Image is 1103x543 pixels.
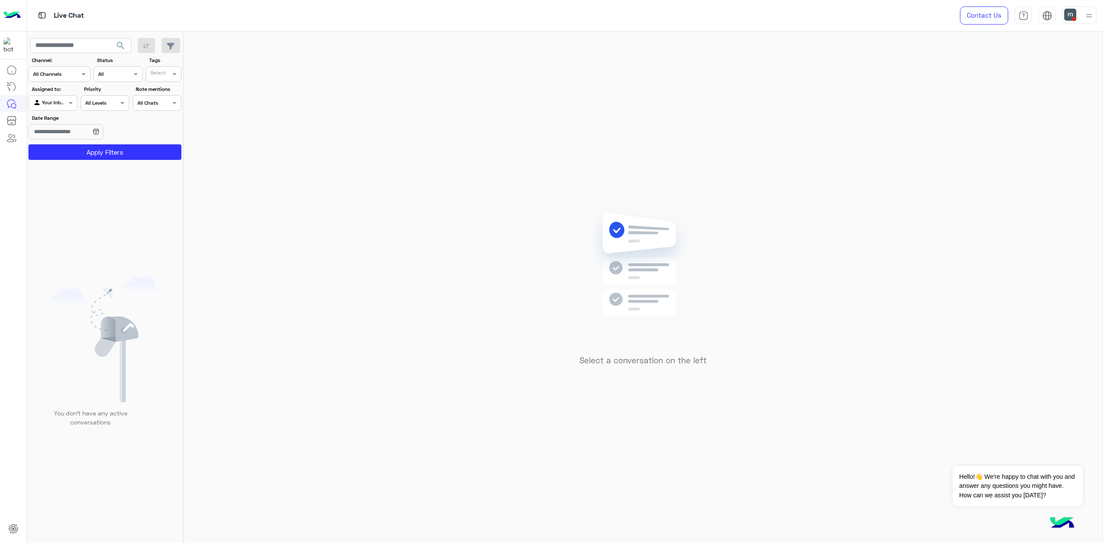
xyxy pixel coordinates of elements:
span: Hello!👋 We're happy to chat with you and answer any questions you might have. How can we assist y... [953,466,1082,506]
span: search [115,41,126,51]
label: Status [97,56,141,64]
label: Tags [149,56,181,64]
button: Apply Filters [28,144,181,160]
img: tab [37,10,47,21]
label: Priority [84,85,128,93]
p: You don’t have any active conversations [47,409,134,427]
img: tab [1042,11,1052,21]
img: empty users [51,276,159,402]
img: 1403182699927242 [3,37,19,53]
h5: Select a conversation on the left [580,356,707,365]
a: tab [1015,6,1032,25]
img: hulul-logo.png [1047,509,1077,539]
a: Contact Us [960,6,1008,25]
button: search [110,38,131,56]
img: Logo [3,6,21,25]
img: tab [1019,11,1028,21]
div: Select [149,69,166,79]
img: profile [1084,10,1094,21]
label: Channel: [32,56,90,64]
img: userImage [1064,9,1076,21]
img: no messages [581,206,705,349]
p: Live Chat [54,10,84,22]
label: Date Range [32,114,128,122]
label: Assigned to: [32,85,76,93]
label: Note mentions [136,85,180,93]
